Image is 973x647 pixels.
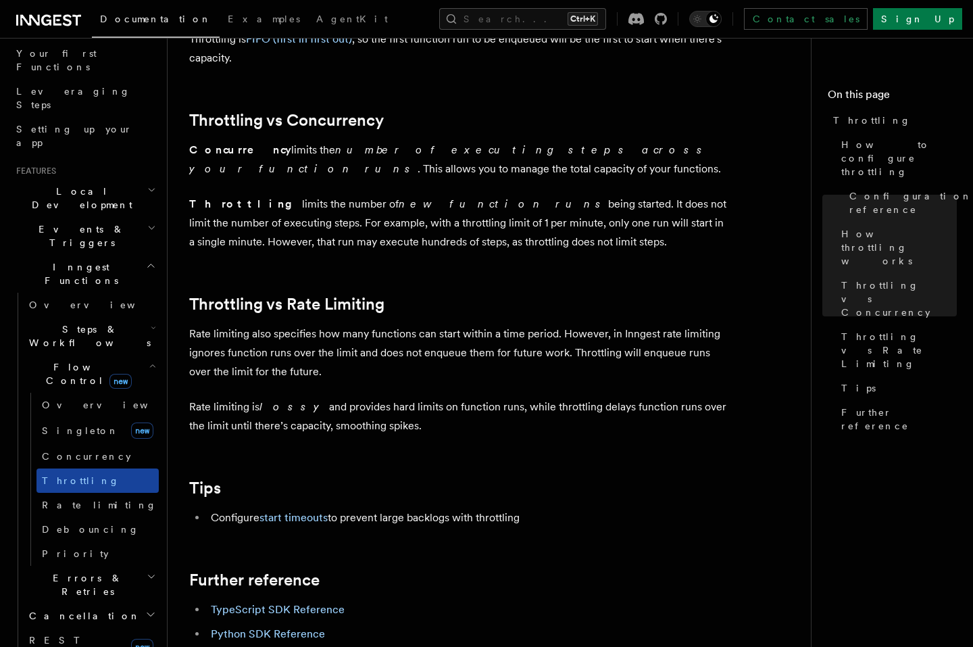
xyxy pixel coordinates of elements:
a: Singletonnew [36,417,159,444]
p: limits the number of being started. It does not limit the number of executing steps. For example,... [189,195,730,251]
strong: Throttling [189,197,302,210]
span: Singleton [42,425,119,436]
p: Rate limiting also specifies how many functions can start within a time period. However, in Innge... [189,325,730,381]
button: Cancellation [24,604,159,628]
span: Throttling vs Rate Limiting [841,330,957,370]
a: start timeouts [259,511,328,524]
span: Concurrency [42,451,131,462]
span: Cancellation [24,609,141,623]
a: Overview [24,293,159,317]
button: Inngest Functions [11,255,159,293]
a: Python SDK Reference [211,627,325,640]
span: Throttling [42,475,120,486]
a: Documentation [92,4,220,38]
span: Overview [29,299,168,310]
button: Flow Controlnew [24,355,159,393]
p: Rate limiting is and provides hard limits on function runs, while throttling delays function runs... [189,398,730,435]
a: Your first Functions [11,41,159,79]
a: Contact sales [744,8,868,30]
kbd: Ctrl+K [568,12,598,26]
button: Local Development [11,179,159,217]
a: Setting up your app [11,117,159,155]
a: Rate limiting [36,493,159,517]
a: Throttling [36,469,159,493]
span: Tips [841,381,876,395]
a: How to configure throttling [836,133,957,184]
span: Examples [228,14,300,24]
span: Flow Control [24,360,149,387]
span: Steps & Workflows [24,322,151,350]
button: Events & Triggers [11,217,159,255]
button: Errors & Retries [24,566,159,604]
a: Throttling vs Rate Limiting [189,295,384,314]
span: Inngest Functions [11,260,146,287]
a: Leveraging Steps [11,79,159,117]
span: AgentKit [316,14,388,24]
a: Further reference [836,400,957,438]
span: How to configure throttling [841,138,957,178]
a: How throttling works [836,222,957,273]
span: Features [11,166,56,176]
button: Search...Ctrl+K [439,8,606,30]
a: Priority [36,542,159,566]
a: Tips [189,479,221,498]
span: Further reference [841,406,957,433]
span: Rate limiting [42,500,157,510]
button: Toggle dark mode [689,11,722,27]
span: Configuration reference [849,189,972,216]
a: Throttling vs Rate Limiting [836,325,957,376]
a: Further reference [189,571,320,590]
span: Documentation [100,14,211,24]
a: Throttling vs Concurrency [836,273,957,325]
li: Configure to prevent large backlogs with throttling [207,508,730,527]
a: FIFO (first in first out) [246,32,352,45]
span: Throttling vs Concurrency [841,279,957,319]
button: Steps & Workflows [24,317,159,355]
a: Sign Up [873,8,962,30]
em: number of executing steps across your function runs [189,143,709,175]
a: Examples [220,4,308,37]
span: Setting up your app [16,124,132,148]
span: Throttling [833,114,911,127]
strong: Concurrency [189,143,291,156]
p: Throttling is , so the first function run to be enqueued will be the first to start when there's ... [189,30,730,68]
span: Events & Triggers [11,222,147,249]
span: Your first Functions [16,48,97,72]
span: new [131,423,153,439]
span: Debouncing [42,524,139,535]
span: Priority [42,548,109,559]
span: Errors & Retries [24,571,147,598]
a: TypeScript SDK Reference [211,603,345,616]
span: new [109,374,132,389]
div: Flow Controlnew [24,393,159,566]
span: Overview [42,400,181,410]
em: new function runs [399,197,608,210]
a: Throttling [828,108,957,133]
a: Configuration reference [844,184,957,222]
span: Leveraging Steps [16,86,130,110]
a: Debouncing [36,517,159,542]
span: Local Development [11,185,147,212]
span: How throttling works [841,227,957,268]
a: Concurrency [36,444,159,469]
a: Throttling vs Concurrency [189,111,384,130]
h4: On this page [828,87,957,108]
p: limits the . This allows you to manage the total capacity of your functions. [189,141,730,178]
a: Tips [836,376,957,400]
em: lossy [259,400,329,413]
a: Overview [36,393,159,417]
a: AgentKit [308,4,396,37]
